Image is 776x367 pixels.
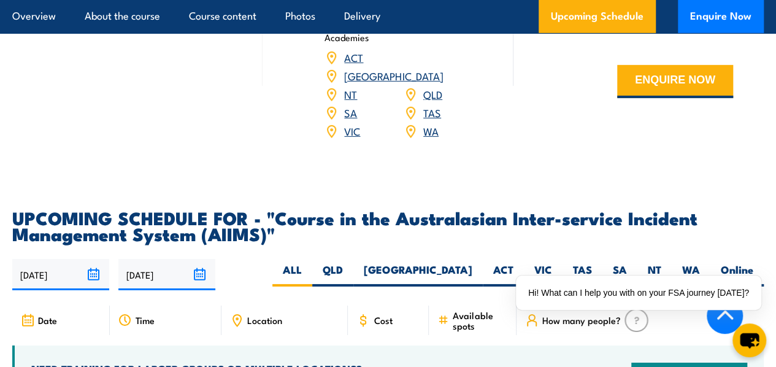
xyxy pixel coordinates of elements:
span: Time [136,315,155,325]
label: NT [637,263,672,287]
span: How many people? [542,315,621,325]
input: To date [118,259,215,290]
button: ENQUIRE NOW [617,65,733,98]
button: chat-button [732,323,766,357]
a: QLD [423,87,442,101]
label: Online [710,263,764,287]
label: [GEOGRAPHIC_DATA] [353,263,483,287]
label: ALL [272,263,312,287]
label: ACT [483,263,524,287]
span: Location [247,315,282,325]
label: TAS [563,263,602,287]
a: TAS [423,105,441,120]
a: [GEOGRAPHIC_DATA] [344,68,443,83]
label: WA [672,263,710,287]
input: From date [12,259,109,290]
a: SA [344,105,357,120]
span: Cost [374,315,392,325]
h2: UPCOMING SCHEDULE FOR - "Course in the Australasian Inter-service Incident Management System (AII... [12,209,764,241]
a: WA [423,123,439,138]
span: Available spots [453,310,508,331]
label: QLD [312,263,353,287]
span: Date [38,315,57,325]
label: SA [602,263,637,287]
label: VIC [524,263,563,287]
a: VIC [344,123,360,138]
a: ACT [344,50,363,64]
div: Hi! What can I help you with on your FSA journey [DATE]? [516,276,761,310]
a: NT [344,87,357,101]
